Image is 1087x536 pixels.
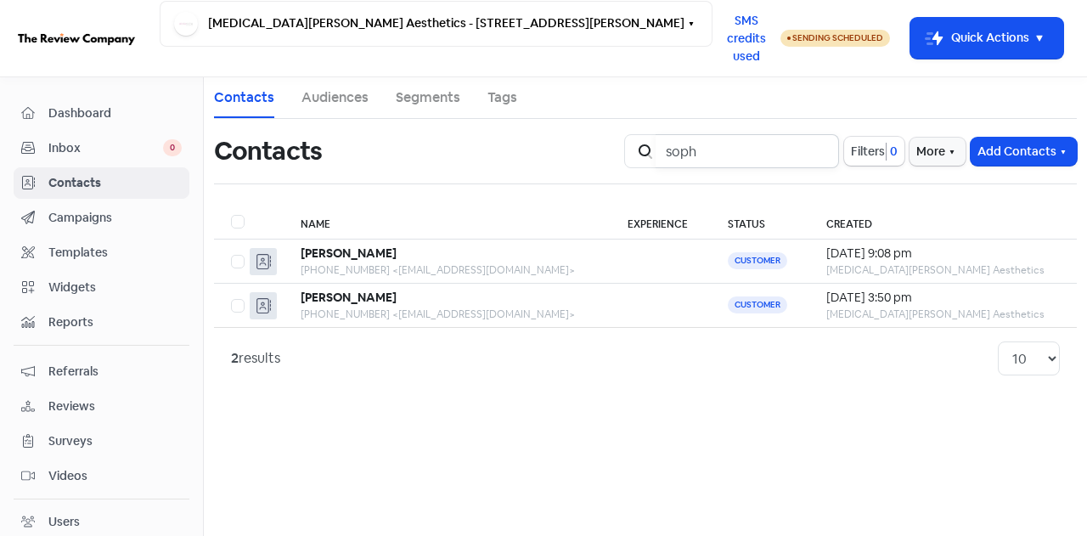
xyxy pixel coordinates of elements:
div: [DATE] 3:50 pm [826,289,1060,307]
a: Reports [14,307,189,338]
a: Videos [14,460,189,492]
button: Filters0 [844,137,904,166]
span: Reports [48,313,182,331]
a: Segments [396,87,460,108]
span: Sending Scheduled [792,32,883,43]
span: Reviews [48,398,182,415]
a: Audiences [301,87,369,108]
a: Campaigns [14,202,189,234]
div: results [231,348,280,369]
button: [MEDICAL_DATA][PERSON_NAME] Aesthetics - [STREET_ADDRESS][PERSON_NAME] [160,1,712,47]
b: [PERSON_NAME] [301,245,397,261]
span: Widgets [48,279,182,296]
span: Surveys [48,432,182,450]
div: [PHONE_NUMBER] <[EMAIL_ADDRESS][DOMAIN_NAME]> [301,262,594,278]
span: Dashboard [48,104,182,122]
span: Videos [48,467,182,485]
input: Search [656,134,839,168]
span: Templates [48,244,182,262]
div: [PHONE_NUMBER] <[EMAIL_ADDRESS][DOMAIN_NAME]> [301,307,594,322]
span: Filters [851,143,885,161]
div: Users [48,513,80,531]
button: Quick Actions [910,18,1063,59]
a: Surveys [14,426,189,457]
th: Created [809,205,1077,240]
button: Add Contacts [971,138,1077,166]
th: Status [711,205,810,240]
a: Templates [14,237,189,268]
th: Experience [611,205,711,240]
a: Sending Scheduled [780,28,890,48]
span: Inbox [48,139,163,157]
span: Referrals [48,363,182,381]
div: [MEDICAL_DATA][PERSON_NAME] Aesthetics [826,307,1060,322]
div: [MEDICAL_DATA][PERSON_NAME] Aesthetics [826,262,1060,278]
button: More [910,138,966,166]
span: Campaigns [48,209,182,227]
span: 0 [887,143,898,161]
div: [DATE] 9:08 pm [826,245,1060,262]
a: Widgets [14,272,189,303]
a: Reviews [14,391,189,422]
b: [PERSON_NAME] [301,290,397,305]
a: Dashboard [14,98,189,129]
a: Inbox 0 [14,133,189,164]
span: Customer [728,296,787,313]
a: Contacts [14,167,189,199]
h1: Contacts [214,124,322,178]
a: Contacts [214,87,274,108]
span: Customer [728,252,787,269]
a: Tags [487,87,517,108]
strong: 2 [231,349,239,367]
span: 0 [163,139,182,156]
span: Contacts [48,174,182,192]
th: Name [284,205,611,240]
span: SMS credits used [727,12,766,65]
a: Referrals [14,356,189,387]
a: SMS credits used [712,28,780,46]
